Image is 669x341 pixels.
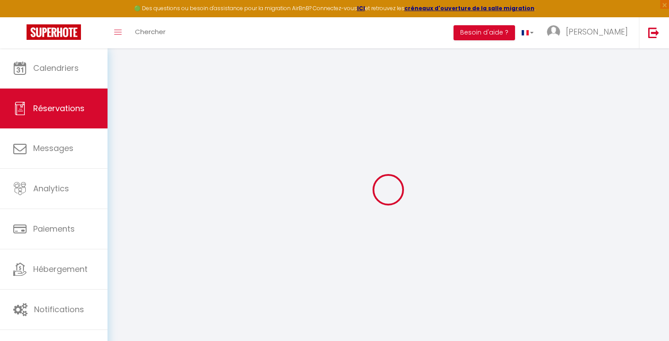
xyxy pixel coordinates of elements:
[540,17,639,48] a: ... [PERSON_NAME]
[135,27,165,36] span: Chercher
[7,4,34,30] button: Ouvrir le widget de chat LiveChat
[648,27,659,38] img: logout
[357,4,365,12] a: ICI
[27,24,81,40] img: Super Booking
[33,183,69,194] span: Analytics
[33,223,75,234] span: Paiements
[33,103,85,114] span: Réservations
[33,263,88,275] span: Hébergement
[404,4,534,12] a: créneaux d'ouverture de la salle migration
[547,25,560,39] img: ...
[33,143,73,154] span: Messages
[34,304,84,315] span: Notifications
[128,17,172,48] a: Chercher
[33,62,79,74] span: Calendriers
[454,25,515,40] button: Besoin d'aide ?
[566,26,628,37] span: [PERSON_NAME]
